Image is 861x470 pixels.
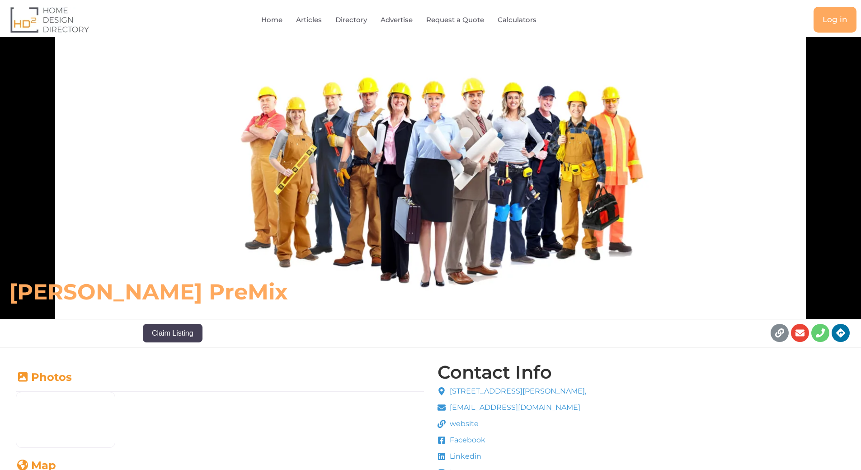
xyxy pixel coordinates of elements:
a: Articles [296,9,322,30]
a: Home [261,9,282,30]
a: Directory [335,9,367,30]
img: Concrete_truck [16,392,115,447]
a: Request a Quote [426,9,484,30]
a: website [438,418,587,429]
h6: [PERSON_NAME] PreMix [9,278,598,305]
button: Claim Listing [143,324,202,342]
a: Calculators [498,9,536,30]
span: website [447,418,479,429]
a: [EMAIL_ADDRESS][DOMAIN_NAME] [438,402,587,413]
span: [STREET_ADDRESS][PERSON_NAME], [447,386,586,397]
span: Log in [823,16,847,24]
h4: Contact Info [438,363,552,381]
span: Facebook [447,435,485,446]
nav: Menu [175,9,644,30]
a: Photos [16,370,72,384]
span: Linkedin [447,451,481,462]
a: Log in [814,7,856,33]
a: Advertise [381,9,413,30]
span: [EMAIL_ADDRESS][DOMAIN_NAME] [447,402,580,413]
